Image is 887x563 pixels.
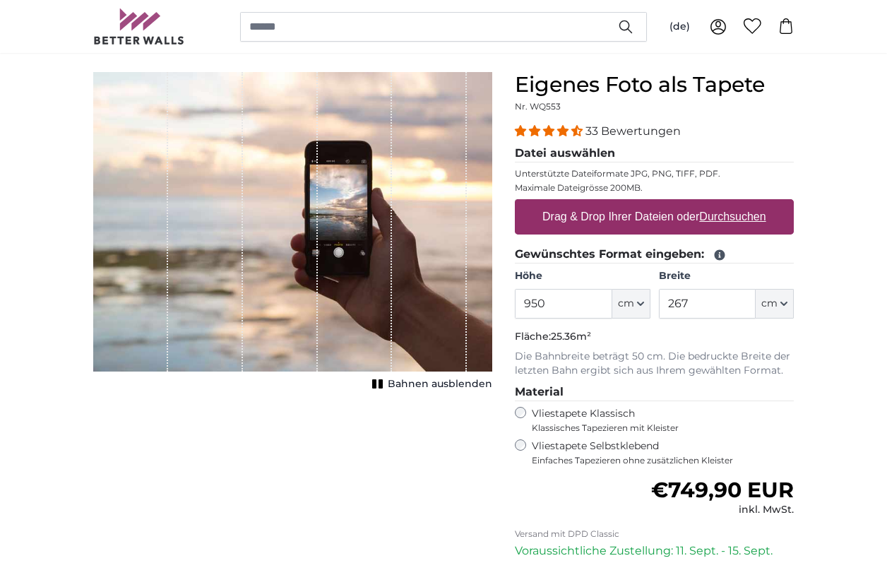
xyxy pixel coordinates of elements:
[659,269,794,283] label: Breite
[515,168,794,179] p: Unterstützte Dateiformate JPG, PNG, TIFF, PDF.
[515,246,794,263] legend: Gewünschtes Format eingeben:
[515,350,794,378] p: Die Bahnbreite beträgt 50 cm. Die bedruckte Breite der letzten Bahn ergibt sich aus Ihrem gewählt...
[515,101,561,112] span: Nr. WQ553
[551,330,591,343] span: 25.36m²
[515,124,585,138] span: 4.33 stars
[651,477,794,503] span: €749,90 EUR
[756,289,794,319] button: cm
[515,72,794,97] h1: Eigenes Foto als Tapete
[700,211,766,223] u: Durchsuchen
[532,455,794,466] span: Einfaches Tapezieren ohne zusätzlichen Kleister
[515,145,794,162] legend: Datei auswählen
[618,297,634,311] span: cm
[532,407,782,434] label: Vliestapete Klassisch
[515,528,794,540] p: Versand mit DPD Classic
[658,14,701,40] button: (de)
[388,377,492,391] span: Bahnen ausblenden
[532,439,794,466] label: Vliestapete Selbstklebend
[93,72,492,394] div: 1 of 1
[515,269,650,283] label: Höhe
[612,289,650,319] button: cm
[515,384,794,401] legend: Material
[585,124,681,138] span: 33 Bewertungen
[761,297,778,311] span: cm
[515,330,794,344] p: Fläche:
[93,8,185,45] img: Betterwalls
[537,203,772,231] label: Drag & Drop Ihrer Dateien oder
[515,182,794,194] p: Maximale Dateigrösse 200MB.
[368,374,492,394] button: Bahnen ausblenden
[651,503,794,517] div: inkl. MwSt.
[515,543,794,559] p: Voraussichtliche Zustellung: 11. Sept. - 15. Sept.
[532,422,782,434] span: Klassisches Tapezieren mit Kleister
